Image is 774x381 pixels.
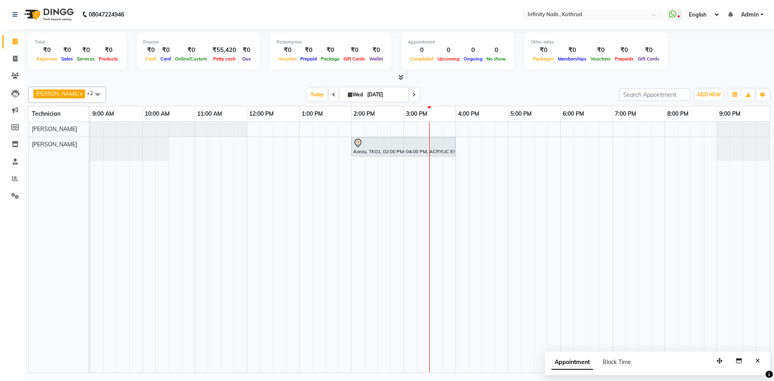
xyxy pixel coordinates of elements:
div: Total [35,39,120,46]
span: Gift Cards [341,56,367,62]
span: Admin [741,10,759,19]
input: 2025-09-03 [365,89,405,101]
div: ₹0 [298,46,319,55]
a: 3:00 PM [404,108,429,120]
div: ₹0 [173,46,209,55]
span: [PERSON_NAME] [36,90,79,97]
span: Ongoing [462,56,485,62]
div: ₹0 [613,46,636,55]
span: Packages [531,56,556,62]
div: Redemption [277,39,385,46]
a: 8:00 PM [665,108,691,120]
a: 10:00 AM [143,108,172,120]
span: Services [75,56,97,62]
span: Today [307,88,327,101]
span: Memberships [556,56,589,62]
div: ₹0 [341,46,367,55]
div: ₹0 [97,46,120,55]
div: ₹0 [556,46,589,55]
span: Appointment [551,355,593,370]
a: 2:00 PM [352,108,377,120]
span: Technician [32,110,60,117]
a: 12:00 PM [247,108,276,120]
div: ₹0 [531,46,556,55]
span: [PERSON_NAME] [32,125,77,133]
span: Prepaid [298,56,319,62]
a: 4:00 PM [456,108,481,120]
div: ₹55,420 [209,46,239,55]
span: Completed [408,56,435,62]
span: Upcoming [435,56,462,62]
span: Vouchers [589,56,613,62]
a: 6:00 PM [561,108,586,120]
div: ₹0 [239,46,254,55]
button: Close [752,355,764,367]
div: 0 [485,46,508,55]
button: ADD NEW [695,89,723,100]
div: ₹0 [158,46,173,55]
span: [PERSON_NAME] [32,141,77,148]
div: 0 [462,46,485,55]
a: 9:00 PM [717,108,743,120]
a: x [79,90,83,97]
span: +2 [87,90,99,96]
a: 7:00 PM [613,108,638,120]
img: logo [21,3,76,26]
div: ₹0 [367,46,385,55]
span: Package [319,56,341,62]
div: ₹0 [319,46,341,55]
span: ADD NEW [697,92,721,98]
span: Due [240,56,253,62]
a: 1:00 PM [300,108,325,120]
div: ₹0 [35,46,59,55]
span: Expenses [35,56,59,62]
span: Gift Cards [636,56,662,62]
div: ₹0 [59,46,75,55]
div: 0 [435,46,462,55]
span: Petty cash [211,56,238,62]
span: Prepaids [613,56,636,62]
b: 08047224946 [89,3,124,26]
span: Online/Custom [173,56,209,62]
div: ₹0 [143,46,158,55]
a: 5:00 PM [508,108,534,120]
div: 0 [408,46,435,55]
div: Aarzu, TK01, 02:00 PM-04:00 PM, ACRYLIC EXTENSION [352,138,455,155]
div: Appointment [408,39,508,46]
div: ₹0 [636,46,662,55]
span: Wallet [367,56,385,62]
span: Products [97,56,120,62]
a: 9:00 AM [90,108,116,120]
span: Wed [346,92,365,98]
span: Block Time [603,358,631,366]
div: Finance [143,39,254,46]
span: Cash [143,56,158,62]
div: Other sales [531,39,662,46]
div: ₹0 [277,46,298,55]
a: 11:00 AM [195,108,224,120]
span: Card [158,56,173,62]
span: Voucher [277,56,298,62]
div: ₹0 [75,46,97,55]
input: Search Appointment [620,88,690,101]
span: Sales [59,56,75,62]
span: No show [485,56,508,62]
div: ₹0 [589,46,613,55]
